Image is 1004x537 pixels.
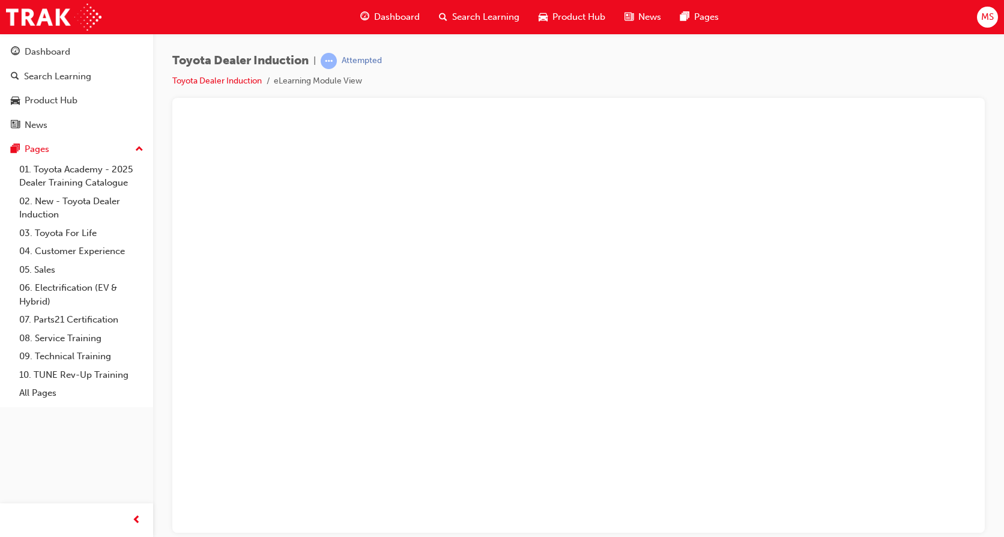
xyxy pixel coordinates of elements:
a: pages-iconPages [671,5,728,29]
a: 02. New - Toyota Dealer Induction [14,192,148,224]
a: 07. Parts21 Certification [14,311,148,329]
a: 08. Service Training [14,329,148,348]
a: 01. Toyota Academy - 2025 Dealer Training Catalogue [14,160,148,192]
button: DashboardSearch LearningProduct HubNews [5,38,148,138]
div: News [25,118,47,132]
a: 09. Technical Training [14,347,148,366]
a: 05. Sales [14,261,148,279]
span: | [313,54,316,68]
a: 03. Toyota For Life [14,224,148,243]
a: Product Hub [5,89,148,112]
div: Attempted [342,55,382,67]
span: Search Learning [452,10,519,24]
a: search-iconSearch Learning [429,5,529,29]
span: up-icon [135,142,144,157]
a: Dashboard [5,41,148,63]
span: Product Hub [552,10,605,24]
span: News [638,10,661,24]
li: eLearning Module View [274,74,362,88]
span: guage-icon [11,47,20,58]
span: news-icon [11,120,20,131]
div: Dashboard [25,45,70,59]
a: Toyota Dealer Induction [172,76,262,86]
img: Trak [6,4,101,31]
a: 10. TUNE Rev-Up Training [14,366,148,384]
span: pages-icon [11,144,20,155]
span: Dashboard [374,10,420,24]
span: learningRecordVerb_ATTEMPT-icon [321,53,337,69]
span: search-icon [11,71,19,82]
button: Pages [5,138,148,160]
span: search-icon [439,10,447,25]
div: Search Learning [24,70,91,83]
a: news-iconNews [615,5,671,29]
a: guage-iconDashboard [351,5,429,29]
span: car-icon [11,96,20,106]
button: MS [977,7,998,28]
span: prev-icon [132,513,141,528]
a: Search Learning [5,65,148,88]
a: 04. Customer Experience [14,242,148,261]
a: car-iconProduct Hub [529,5,615,29]
a: All Pages [14,384,148,402]
span: news-icon [624,10,634,25]
a: News [5,114,148,136]
a: 06. Electrification (EV & Hybrid) [14,279,148,311]
span: car-icon [539,10,548,25]
div: Pages [25,142,49,156]
span: Toyota Dealer Induction [172,54,309,68]
span: Pages [694,10,719,24]
span: guage-icon [360,10,369,25]
span: pages-icon [680,10,689,25]
div: Product Hub [25,94,77,108]
span: MS [981,10,994,24]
